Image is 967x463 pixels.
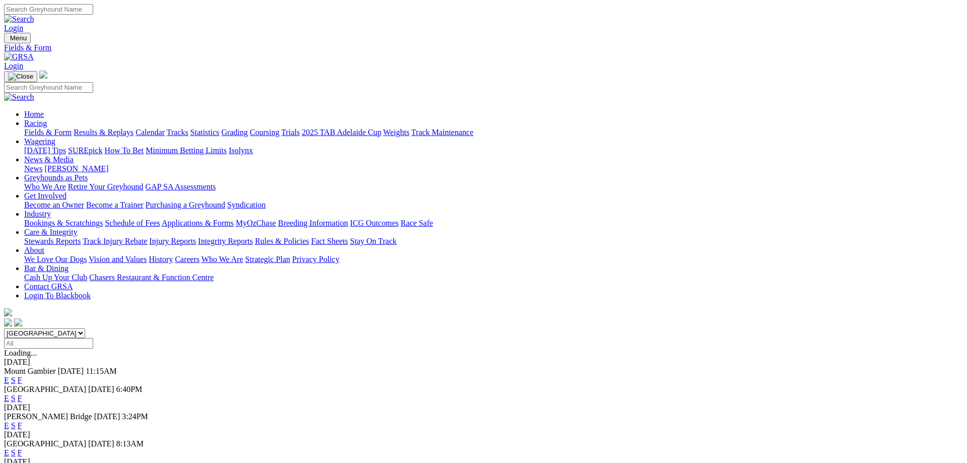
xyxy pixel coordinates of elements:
a: Retire Your Greyhound [68,182,144,191]
a: Who We Are [201,255,243,263]
img: Search [4,15,34,24]
a: Syndication [227,201,265,209]
span: [DATE] [94,412,120,421]
a: S [11,376,16,384]
a: Strategic Plan [245,255,290,263]
a: Fields & Form [4,43,963,52]
img: twitter.svg [14,318,22,326]
a: S [11,421,16,430]
a: Racing [24,119,47,127]
img: GRSA [4,52,34,61]
a: Home [24,110,44,118]
span: [PERSON_NAME] Bridge [4,412,92,421]
a: We Love Our Dogs [24,255,87,263]
img: Search [4,93,34,102]
div: [DATE] [4,403,963,412]
img: logo-grsa-white.png [4,308,12,316]
a: SUREpick [68,146,102,155]
div: Care & Integrity [24,237,963,246]
input: Search [4,4,93,15]
a: Statistics [190,128,220,137]
a: Login [4,61,23,70]
a: Vision and Values [89,255,147,263]
a: Calendar [135,128,165,137]
a: Fields & Form [24,128,72,137]
a: [DATE] Tips [24,146,66,155]
div: About [24,255,963,264]
a: Track Maintenance [411,128,473,137]
a: E [4,421,9,430]
button: Toggle navigation [4,71,37,82]
span: Mount Gambier [4,367,56,375]
a: E [4,394,9,403]
a: F [18,394,22,403]
a: Become an Owner [24,201,84,209]
img: facebook.svg [4,318,12,326]
a: Rules & Policies [255,237,309,245]
a: How To Bet [105,146,144,155]
a: MyOzChase [236,219,276,227]
a: News [24,164,42,173]
span: [GEOGRAPHIC_DATA] [4,385,86,393]
a: Applications & Forms [162,219,234,227]
a: Race Safe [400,219,433,227]
a: Industry [24,210,51,218]
a: Breeding Information [278,219,348,227]
a: Integrity Reports [198,237,253,245]
a: Tracks [167,128,188,137]
a: S [11,394,16,403]
div: [DATE] [4,430,963,439]
a: Who We Are [24,182,66,191]
span: Menu [10,34,27,42]
a: Login [4,24,23,32]
span: [GEOGRAPHIC_DATA] [4,439,86,448]
a: Privacy Policy [292,255,339,263]
a: Cash Up Your Club [24,273,87,282]
a: GAP SA Assessments [146,182,216,191]
a: F [18,376,22,384]
a: About [24,246,44,254]
a: Bar & Dining [24,264,68,273]
a: Contact GRSA [24,282,73,291]
div: Get Involved [24,201,963,210]
a: News & Media [24,155,74,164]
a: Care & Integrity [24,228,78,236]
a: F [18,448,22,457]
input: Search [4,82,93,93]
input: Select date [4,338,93,349]
div: Industry [24,219,963,228]
a: S [11,448,16,457]
a: Results & Replays [74,128,133,137]
a: Stay On Track [350,237,396,245]
span: 6:40PM [116,385,143,393]
a: Get Involved [24,191,66,200]
a: Fact Sheets [311,237,348,245]
a: F [18,421,22,430]
a: [PERSON_NAME] [44,164,108,173]
button: Toggle navigation [4,33,31,43]
a: ICG Outcomes [350,219,398,227]
span: 3:24PM [122,412,148,421]
a: 2025 TAB Adelaide Cup [302,128,381,137]
div: News & Media [24,164,963,173]
a: Trials [281,128,300,137]
span: 8:13AM [116,439,144,448]
a: Purchasing a Greyhound [146,201,225,209]
span: Loading... [4,349,37,357]
a: Greyhounds as Pets [24,173,88,182]
img: logo-grsa-white.png [39,71,47,79]
a: E [4,376,9,384]
span: [DATE] [58,367,84,375]
div: Bar & Dining [24,273,963,282]
a: Stewards Reports [24,237,81,245]
a: E [4,448,9,457]
span: [DATE] [88,439,114,448]
a: Minimum Betting Limits [146,146,227,155]
span: [DATE] [88,385,114,393]
a: Login To Blackbook [24,291,91,300]
a: Weights [383,128,409,137]
a: Wagering [24,137,55,146]
a: Become a Trainer [86,201,144,209]
a: Bookings & Scratchings [24,219,103,227]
